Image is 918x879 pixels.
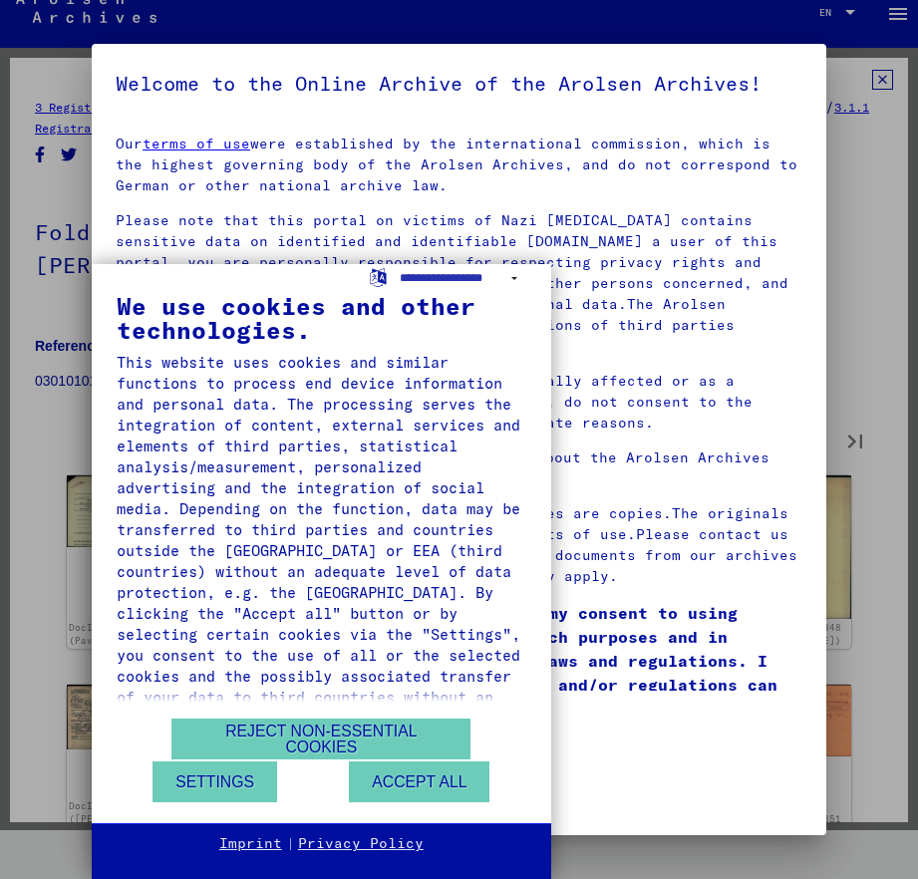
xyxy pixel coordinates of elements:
button: Accept all [349,761,489,802]
a: Privacy Policy [298,834,424,854]
div: This website uses cookies and similar functions to process end device information and personal da... [117,352,526,729]
a: Imprint [219,834,282,854]
button: Reject non-essential cookies [171,719,470,759]
button: Settings [153,761,277,802]
div: We use cookies and other technologies. [117,294,526,342]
